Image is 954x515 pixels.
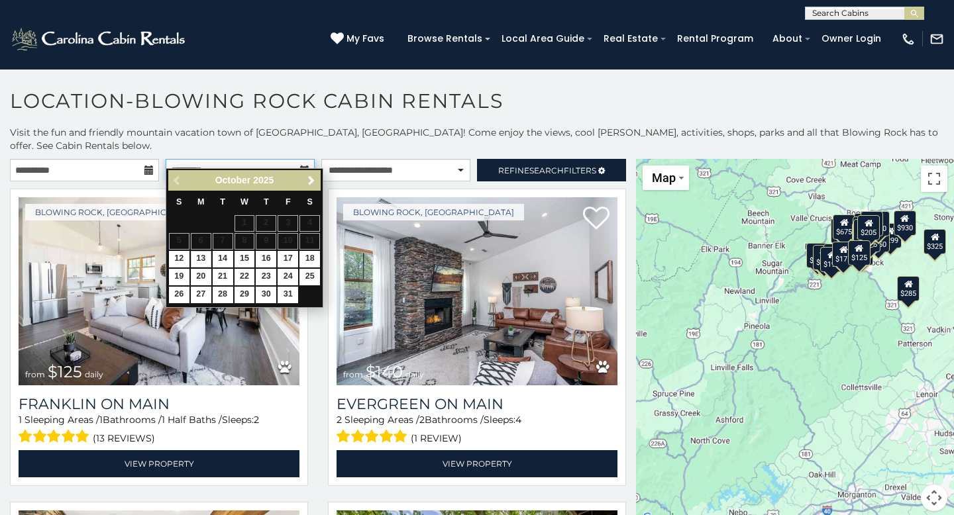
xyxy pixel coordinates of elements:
[25,369,45,379] span: from
[643,165,689,190] button: Change map style
[278,251,298,267] a: 17
[169,287,189,303] a: 26
[901,32,916,46] img: phone-regular-white.png
[213,251,233,267] a: 14
[833,214,855,240] div: $675
[815,28,888,49] a: Owner Login
[19,414,22,426] span: 1
[306,175,317,186] span: Next
[240,197,248,207] span: Wednesday
[806,243,829,268] div: $375
[299,251,320,267] a: 18
[346,32,384,46] span: My Favs
[337,450,617,477] a: View Property
[766,28,809,49] a: About
[831,218,853,244] div: $315
[861,211,883,236] div: $200
[191,269,211,285] a: 20
[264,197,269,207] span: Thursday
[921,165,947,192] button: Toggle fullscreen view
[894,211,916,236] div: $930
[235,269,255,285] a: 22
[652,171,676,185] span: Map
[897,276,920,301] div: $285
[343,204,524,220] a: Blowing Rock, [GEOGRAPHIC_DATA]
[529,165,564,175] span: Search
[366,362,403,381] span: $140
[832,242,855,267] div: $175
[921,485,947,511] button: Map camera controls
[25,204,206,220] a: Blowing Rock, [GEOGRAPHIC_DATA]
[176,197,182,207] span: Sunday
[197,197,205,207] span: Monday
[337,395,617,413] a: Evergreen On Main
[215,175,251,185] span: October
[10,26,189,52] img: White-1-2.png
[48,362,82,381] span: $125
[254,414,259,426] span: 2
[670,28,760,49] a: Rental Program
[235,251,255,267] a: 15
[278,269,298,285] a: 24
[256,269,276,285] a: 23
[848,240,871,265] div: $125
[169,269,189,285] a: 19
[256,251,276,267] a: 16
[343,369,363,379] span: from
[213,287,233,303] a: 28
[401,28,489,49] a: Browse Rentals
[235,287,255,303] a: 29
[191,287,211,303] a: 27
[19,197,299,385] img: Franklin On Main
[419,414,425,426] span: 2
[169,251,189,267] a: 12
[879,223,902,248] div: $299
[813,245,835,270] div: $375
[286,197,291,207] span: Friday
[220,197,225,207] span: Tuesday
[19,413,299,447] div: Sleeping Areas / Bathrooms / Sleeps:
[213,269,233,285] a: 21
[498,165,596,175] span: Refine Filters
[337,197,617,385] img: Evergreen On Main
[253,175,274,185] span: 2025
[19,197,299,385] a: Franklin On Main from $125 daily
[191,251,211,267] a: 13
[597,28,664,49] a: Real Estate
[19,450,299,477] a: View Property
[337,413,617,447] div: Sleeping Areas / Bathrooms / Sleeps:
[515,414,521,426] span: 4
[337,197,617,385] a: Evergreen On Main from $140 daily
[405,369,424,379] span: daily
[929,32,944,46] img: mail-regular-white.png
[337,414,342,426] span: 2
[299,269,320,285] a: 25
[924,229,946,254] div: $325
[278,287,298,303] a: 31
[583,205,609,233] a: Add to favorites
[19,395,299,413] a: Franklin On Main
[85,369,103,379] span: daily
[331,32,388,46] a: My Favs
[411,430,462,447] span: (1 review)
[477,159,626,181] a: RefineSearchFilters
[93,430,155,447] span: (13 reviews)
[162,414,222,426] span: 1 Half Baths /
[256,287,276,303] a: 30
[857,215,880,240] div: $205
[303,172,319,189] a: Next
[99,414,103,426] span: 1
[495,28,591,49] a: Local Area Guide
[820,247,843,272] div: $195
[307,197,313,207] span: Saturday
[853,219,876,244] div: $190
